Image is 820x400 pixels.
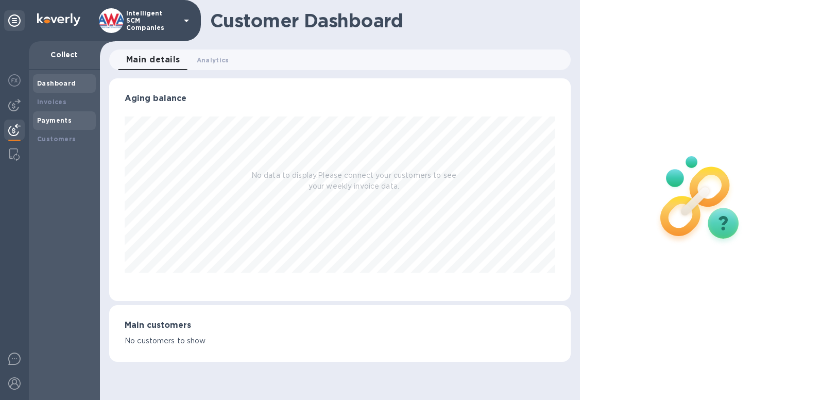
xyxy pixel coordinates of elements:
[210,10,563,31] h1: Customer Dashboard
[125,94,555,104] h3: Aging balance
[37,116,72,124] b: Payments
[37,79,76,87] b: Dashboard
[4,10,25,31] div: Unpin categories
[37,13,80,26] img: Logo
[125,321,555,330] h3: Main customers
[37,98,66,106] b: Invoices
[126,10,178,31] p: Intelligent SCM Companies
[125,336,555,346] p: No customers to show
[8,74,21,87] img: Foreign exchange
[37,49,92,60] p: Collect
[197,55,229,65] span: Analytics
[126,53,180,67] span: Main details
[37,135,76,143] b: Customers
